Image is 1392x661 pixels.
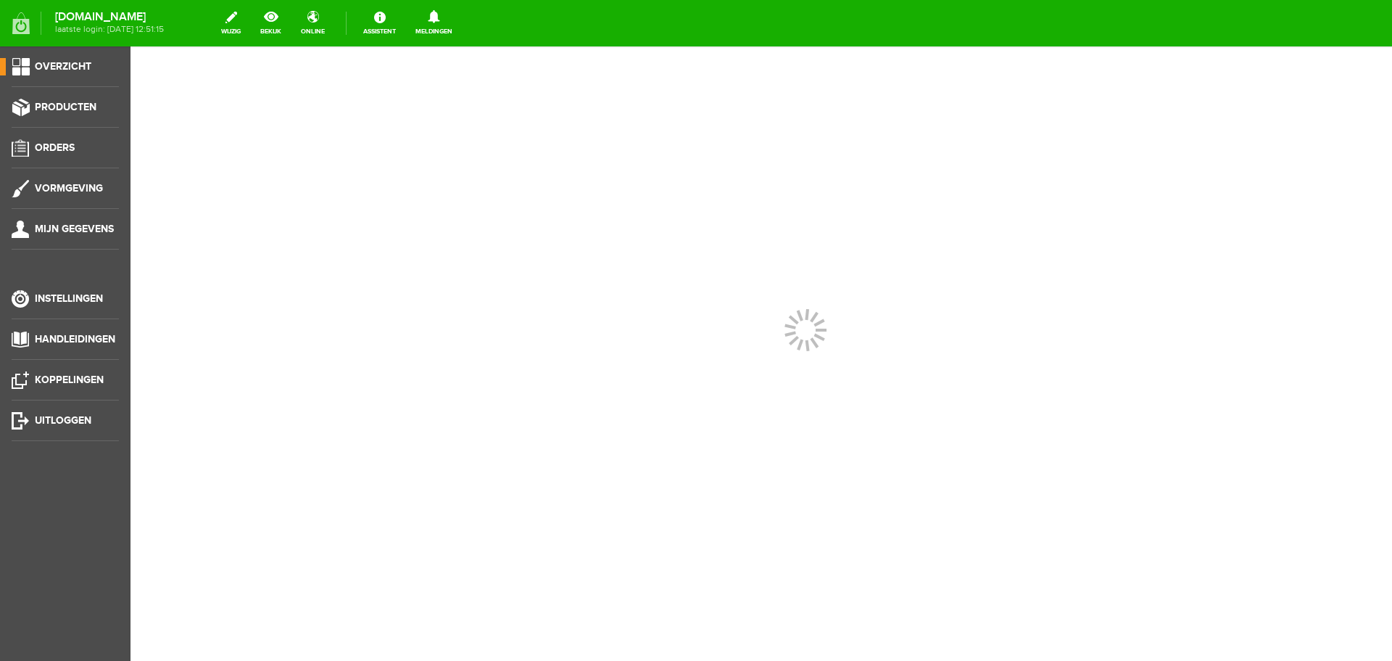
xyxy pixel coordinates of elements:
span: Orders [35,141,75,154]
span: Uitloggen [35,414,91,427]
span: Mijn gegevens [35,223,114,235]
span: Producten [35,101,96,113]
span: Koppelingen [35,374,104,386]
a: Assistent [355,7,405,39]
span: Instellingen [35,292,103,305]
a: wijzig [212,7,249,39]
strong: [DOMAIN_NAME] [55,13,164,21]
a: online [292,7,333,39]
span: laatste login: [DATE] 12:51:15 [55,25,164,33]
a: bekijk [252,7,290,39]
span: Handleidingen [35,333,115,345]
a: Meldingen [407,7,461,39]
span: Overzicht [35,60,91,73]
span: Vormgeving [35,182,103,194]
